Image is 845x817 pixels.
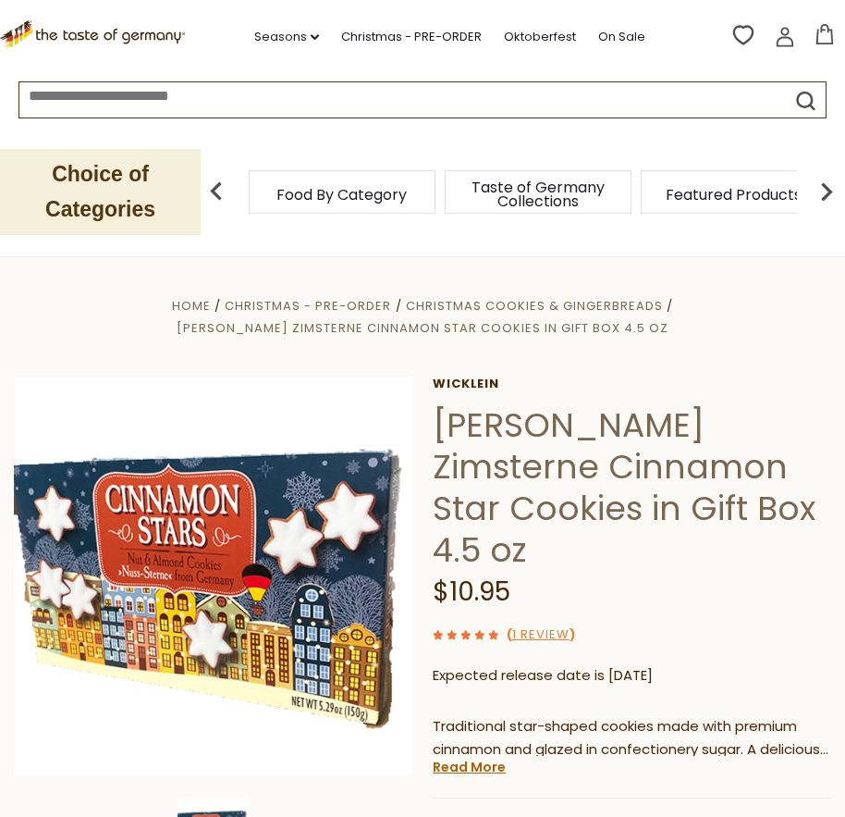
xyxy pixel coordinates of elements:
p: Traditional star-shaped cookies made with premium cinnamon and glazed in confectionery sugar. A d... [433,715,831,761]
a: Christmas - PRE-ORDER [225,297,391,315]
p: Expected release date is [DATE] [433,664,831,687]
img: next arrow [808,173,845,210]
a: Christmas - PRE-ORDER [341,27,482,47]
span: ( ) [507,625,575,643]
a: Taste of Germany Collections [464,180,612,208]
img: previous arrow [198,173,235,210]
a: Featured Products [666,188,802,202]
img: Wicklein Zimsterne Cinnamon Star Cookies in Gift Box 4.5 oz [14,377,412,775]
h1: [PERSON_NAME] Zimsterne Cinnamon Star Cookies in Gift Box 4.5 oz [433,404,831,571]
span: $10.95 [433,574,510,610]
a: Wicklein [433,377,831,391]
a: Food By Category [276,188,407,202]
a: 1 Review [512,625,569,645]
a: Oktoberfest [504,27,576,47]
a: Home [172,297,211,315]
a: [PERSON_NAME] Zimsterne Cinnamon Star Cookies in Gift Box 4.5 oz [177,319,668,337]
a: Christmas Cookies & Gingerbreads [406,297,663,315]
a: On Sale [598,27,645,47]
a: Read More [433,758,506,776]
a: Seasons [254,27,319,47]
